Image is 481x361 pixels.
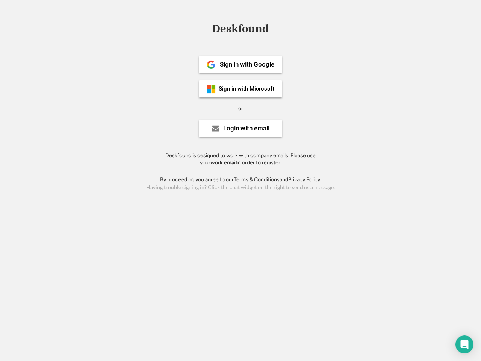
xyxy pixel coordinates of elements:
div: Sign in with Google [220,61,274,68]
img: 1024px-Google__G__Logo.svg.png [207,60,216,69]
a: Privacy Policy. [288,176,321,183]
div: Deskfound is designed to work with company emails. Please use your in order to register. [156,152,325,167]
img: ms-symbollockup_mssymbol_19.png [207,85,216,94]
div: Login with email [223,125,269,132]
strong: work email [210,159,237,166]
div: or [238,105,243,112]
div: Open Intercom Messenger [455,335,473,353]
div: Sign in with Microsoft [219,86,274,92]
div: Deskfound [209,23,272,35]
div: By proceeding you agree to our and [160,176,321,184]
a: Terms & Conditions [234,176,280,183]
